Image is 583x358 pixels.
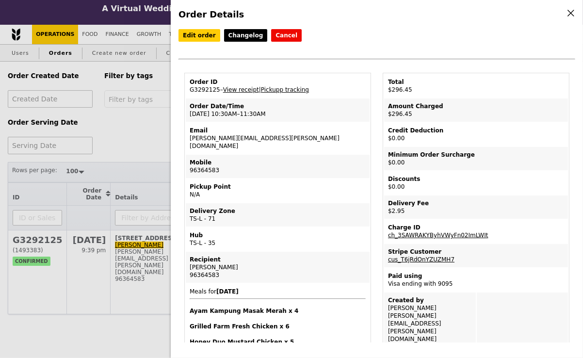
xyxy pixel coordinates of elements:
[190,256,366,263] div: Recipient
[190,323,366,330] h4: Grilled Farm Fresh Chicken x 6
[190,127,366,134] div: Email
[190,271,366,279] div: 96364583
[186,155,370,178] td: 96364583
[186,228,370,251] td: TS-L - 35
[261,86,309,93] a: Pickupp tracking
[223,86,259,93] a: View receipt
[224,29,268,42] a: Changelog
[190,338,366,346] h4: Honey Duo Mustard Chicken x 5
[388,127,564,134] div: Credit Deduction
[384,123,568,146] td: $0.00
[190,102,366,110] div: Order Date/Time
[190,183,366,191] div: Pickup Point
[186,74,370,98] td: G3292125
[216,288,239,295] b: [DATE]
[384,74,568,98] td: $296.45
[388,175,564,183] div: Discounts
[384,98,568,122] td: $296.45
[186,203,370,227] td: TS-L - 71
[259,86,309,93] span: |
[190,207,366,215] div: Delivery Zone
[388,151,564,159] div: Minimum Order Surcharge
[388,248,564,256] div: Stripe Customer
[186,98,370,122] td: [DATE] 10:30AM–11:30AM
[388,224,564,231] div: Charge ID
[384,268,568,292] td: Visa ending with 9095
[178,29,220,42] a: Edit order
[190,78,366,86] div: Order ID
[388,102,564,110] div: Amount Charged
[388,296,472,304] div: Created by
[384,147,568,170] td: $0.00
[190,263,366,271] div: [PERSON_NAME]
[388,272,564,280] div: Paid using
[186,179,370,202] td: N/A
[388,78,564,86] div: Total
[220,86,223,93] span: –
[190,159,366,166] div: Mobile
[190,231,366,239] div: Hub
[384,195,568,219] td: $2.95
[178,9,244,19] span: Order Details
[384,171,568,195] td: $0.00
[388,256,454,263] a: cus_T6jRdOnYZUZMH7
[190,307,366,315] h4: Ayam Kampung Masak Merah x 4
[384,293,476,347] td: [PERSON_NAME] [PERSON_NAME][EMAIL_ADDRESS][PERSON_NAME][DOMAIN_NAME]
[271,29,302,42] button: Cancel
[186,123,370,154] td: [PERSON_NAME][EMAIL_ADDRESS][PERSON_NAME][DOMAIN_NAME]
[388,199,564,207] div: Delivery Fee
[388,232,488,239] a: ch_3SAWRAKYByhVWyFn02ImLWIt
